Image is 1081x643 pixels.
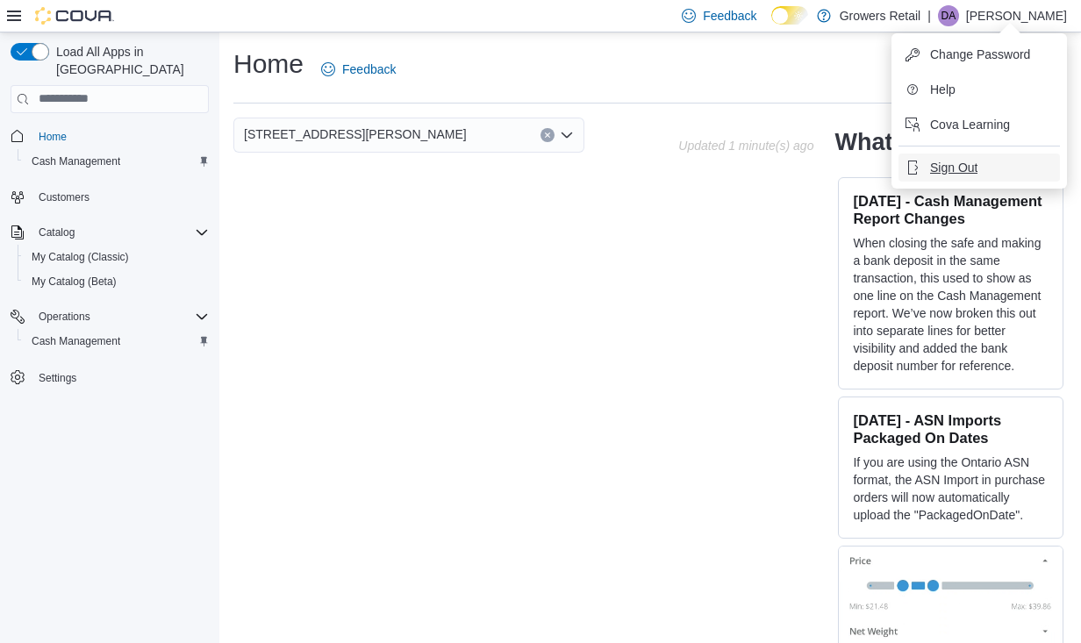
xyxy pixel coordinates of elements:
button: Catalog [32,222,82,243]
a: Cash Management [25,331,127,352]
p: | [927,5,931,26]
span: Catalog [39,225,75,239]
button: Operations [32,306,97,327]
span: DA [941,5,956,26]
span: Feedback [703,7,756,25]
span: Cash Management [25,331,209,352]
nav: Complex example [11,117,209,436]
span: Sign Out [930,159,977,176]
span: Help [930,81,956,98]
span: [STREET_ADDRESS][PERSON_NAME] [244,124,467,145]
p: [PERSON_NAME] [966,5,1067,26]
span: My Catalog (Classic) [32,250,129,264]
button: Catalog [4,220,216,245]
p: When closing the safe and making a bank deposit in the same transaction, this used to show as one... [853,234,1049,375]
span: Customers [39,190,89,204]
button: Open list of options [560,128,574,142]
button: Clear input [540,128,555,142]
span: Load All Apps in [GEOGRAPHIC_DATA] [49,43,209,78]
span: Customers [32,186,209,208]
h1: Home [233,46,304,82]
a: Cash Management [25,151,127,172]
span: Change Password [930,46,1030,63]
span: Home [32,125,209,147]
span: Settings [32,366,209,388]
span: Cash Management [32,154,120,168]
a: My Catalog (Beta) [25,271,124,292]
span: Cova Learning [930,116,1010,133]
button: My Catalog (Classic) [18,245,216,269]
button: Operations [4,304,216,329]
a: My Catalog (Classic) [25,246,136,268]
button: Help [898,75,1060,104]
span: Catalog [32,222,209,243]
img: Cova [35,7,114,25]
a: Settings [32,368,83,389]
span: Cash Management [25,151,209,172]
p: If you are using the Ontario ASN format, the ASN Import in purchase orders will now automatically... [853,454,1049,524]
span: Cash Management [32,334,120,348]
span: My Catalog (Classic) [25,246,209,268]
button: Cova Learning [898,111,1060,139]
button: Settings [4,364,216,389]
button: Sign Out [898,154,1060,182]
p: Updated 1 minute(s) ago [678,139,813,153]
span: My Catalog (Beta) [25,271,209,292]
a: Home [32,126,74,147]
input: Dark Mode [771,6,808,25]
span: Operations [39,310,90,324]
span: Operations [32,306,209,327]
h3: [DATE] - Cash Management Report Changes [853,192,1049,227]
span: Feedback [342,61,396,78]
button: Change Password [898,40,1060,68]
button: Cash Management [18,149,216,174]
span: Home [39,130,67,144]
button: Cash Management [18,329,216,354]
div: Dante Aguilar [938,5,959,26]
a: Feedback [314,52,403,87]
h2: What's new [834,128,963,156]
button: Customers [4,184,216,210]
span: Settings [39,371,76,385]
p: Growers Retail [840,5,921,26]
h3: [DATE] - ASN Imports Packaged On Dates [853,411,1049,447]
button: My Catalog (Beta) [18,269,216,294]
span: My Catalog (Beta) [32,275,117,289]
button: Home [4,124,216,149]
a: Customers [32,187,97,208]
